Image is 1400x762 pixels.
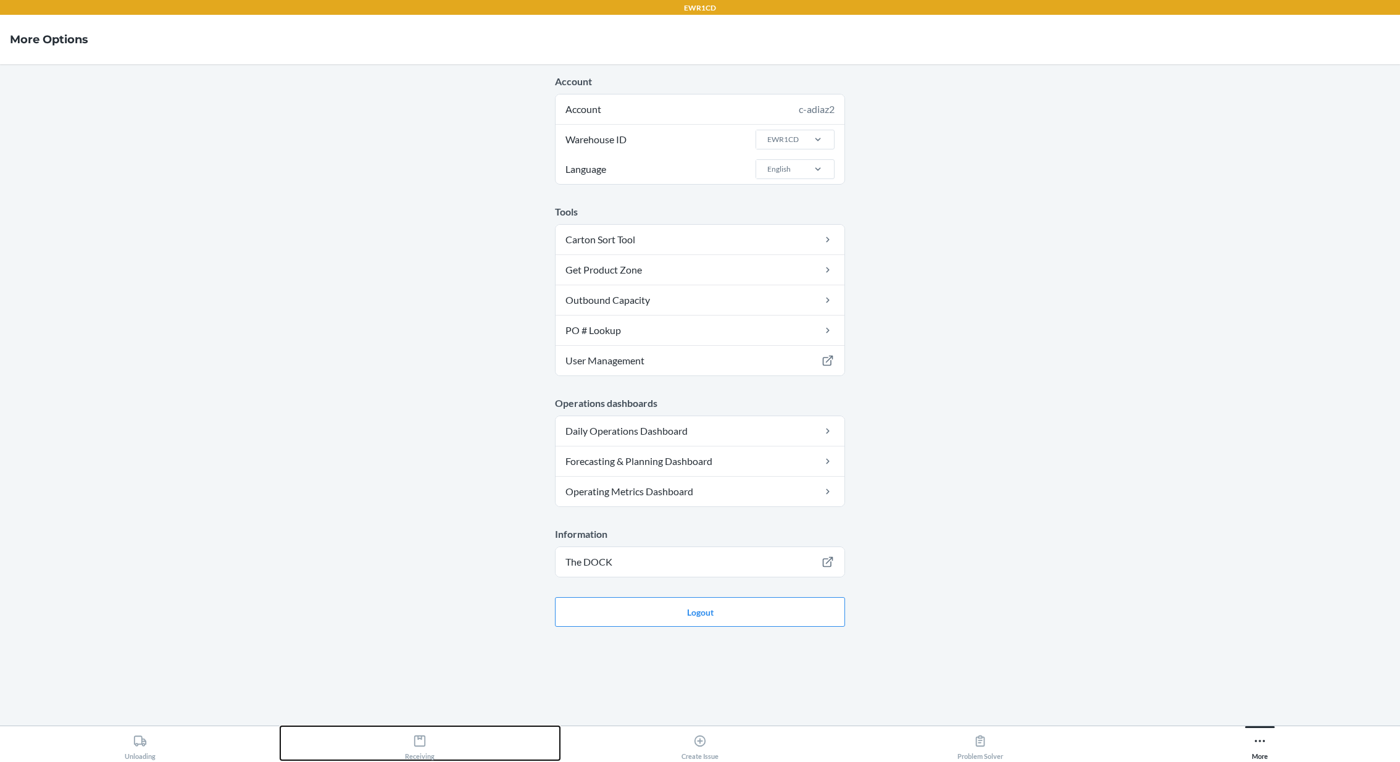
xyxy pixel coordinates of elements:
[681,729,719,760] div: Create Issue
[556,316,844,345] a: PO # Lookup
[555,597,845,627] button: Logout
[405,729,435,760] div: Receiving
[556,94,844,124] div: Account
[564,125,628,154] span: Warehouse ID
[556,255,844,285] a: Get Product Zone
[280,726,560,760] button: Receiving
[684,2,716,14] p: EWR1CD
[556,416,844,446] a: Daily Operations Dashboard
[799,102,835,117] div: c-adiaz2
[555,396,845,411] p: Operations dashboards
[556,285,844,315] a: Outbound Capacity
[766,164,767,175] input: LanguageEnglish
[556,547,844,577] a: The DOCK
[555,74,845,89] p: Account
[766,134,767,145] input: Warehouse IDEWR1CD
[555,204,845,219] p: Tools
[556,477,844,506] a: Operating Metrics Dashboard
[767,164,791,175] div: English
[564,154,608,184] span: Language
[957,729,1003,760] div: Problem Solver
[10,31,88,48] h4: More Options
[840,726,1120,760] button: Problem Solver
[1120,726,1400,760] button: More
[560,726,840,760] button: Create Issue
[125,729,156,760] div: Unloading
[556,446,844,476] a: Forecasting & Planning Dashboard
[555,527,845,542] p: Information
[556,346,844,375] a: User Management
[1252,729,1268,760] div: More
[767,134,799,145] div: EWR1CD
[556,225,844,254] a: Carton Sort Tool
